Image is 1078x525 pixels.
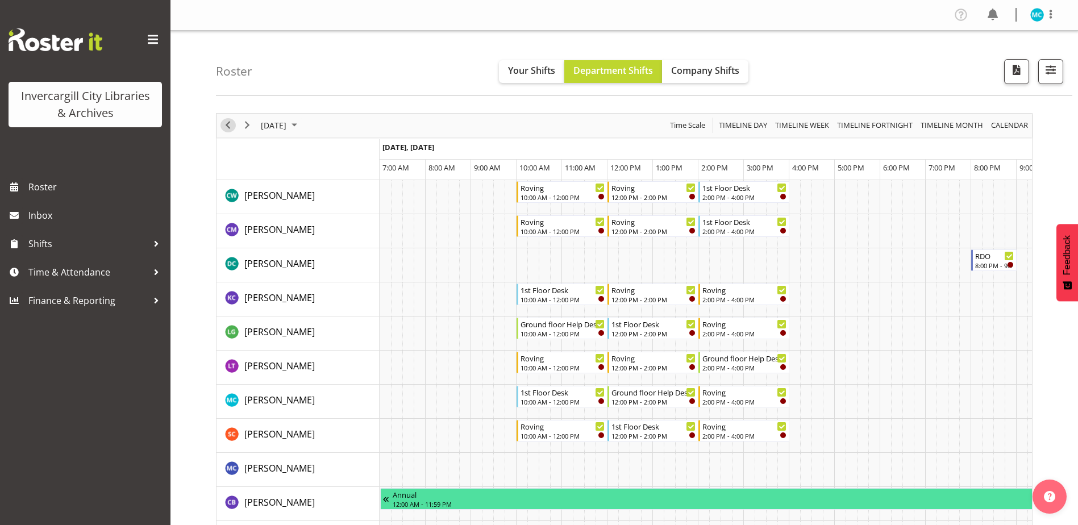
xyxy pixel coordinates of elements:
[929,163,955,173] span: 7:00 PM
[217,316,380,351] td: Lisa Griffiths resource
[521,420,605,432] div: Roving
[244,223,315,236] a: [PERSON_NAME]
[244,393,315,407] a: [PERSON_NAME]
[611,420,696,432] div: 1st Floor Desk
[611,431,696,440] div: 12:00 PM - 2:00 PM
[244,462,315,474] span: [PERSON_NAME]
[28,207,165,224] span: Inbox
[835,118,915,132] button: Fortnight
[611,397,696,406] div: 12:00 PM - 2:00 PM
[244,495,315,509] a: [PERSON_NAME]
[217,248,380,282] td: Donald Cunningham resource
[698,181,789,203] div: Catherine Wilson"s event - 1st Floor Desk Begin From Sunday, September 21, 2025 at 2:00:00 PM GMT...
[838,163,864,173] span: 5:00 PM
[702,284,786,295] div: Roving
[28,292,148,309] span: Finance & Reporting
[238,114,257,137] div: next period
[28,178,165,195] span: Roster
[517,284,607,305] div: Kay Chen"s event - 1st Floor Desk Begin From Sunday, September 21, 2025 at 10:00:00 AM GMT+12:00 ...
[990,118,1029,132] span: calendar
[244,291,315,305] a: [PERSON_NAME]
[521,329,605,338] div: 10:00 AM - 12:00 PM
[1062,235,1072,275] span: Feedback
[702,295,786,304] div: 2:00 PM - 4:00 PM
[244,189,315,202] a: [PERSON_NAME]
[382,163,409,173] span: 7:00 AM
[611,227,696,236] div: 12:00 PM - 2:00 PM
[701,163,728,173] span: 2:00 PM
[611,193,696,202] div: 12:00 PM - 2:00 PM
[240,118,255,132] button: Next
[517,420,607,441] div: Serena Casey"s event - Roving Begin From Sunday, September 21, 2025 at 10:00:00 AM GMT+12:00 Ends...
[774,118,830,132] span: Timeline Week
[428,163,455,173] span: 8:00 AM
[671,64,739,77] span: Company Shifts
[1019,163,1046,173] span: 9:00 PM
[669,118,706,132] span: Time Scale
[607,386,698,407] div: Michelle Cunningham"s event - Ground floor Help Desk Begin From Sunday, September 21, 2025 at 12:...
[217,180,380,214] td: Catherine Wilson resource
[517,215,607,237] div: Chamique Mamolo"s event - Roving Begin From Sunday, September 21, 2025 at 10:00:00 AM GMT+12:00 E...
[1056,224,1078,301] button: Feedback - Show survey
[217,282,380,316] td: Kay Chen resource
[698,284,789,305] div: Kay Chen"s event - Roving Begin From Sunday, September 21, 2025 at 2:00:00 PM GMT+12:00 Ends At S...
[792,163,819,173] span: 4:00 PM
[975,250,1014,261] div: RDO
[717,118,769,132] button: Timeline Day
[393,489,1039,500] div: Annual
[974,163,1001,173] span: 8:00 PM
[698,386,789,407] div: Michelle Cunningham"s event - Roving Begin From Sunday, September 21, 2025 at 2:00:00 PM GMT+12:0...
[607,352,698,373] div: Lyndsay Tautari"s event - Roving Begin From Sunday, September 21, 2025 at 12:00:00 PM GMT+12:00 E...
[611,386,696,398] div: Ground floor Help Desk
[217,487,380,521] td: Chris Broad resource
[610,163,641,173] span: 12:00 PM
[20,88,151,122] div: Invercargill City Libraries & Archives
[698,420,789,441] div: Serena Casey"s event - Roving Begin From Sunday, September 21, 2025 at 2:00:00 PM GMT+12:00 Ends ...
[521,431,605,440] div: 10:00 AM - 12:00 PM
[244,359,315,373] a: [PERSON_NAME]
[883,163,910,173] span: 6:00 PM
[217,453,380,487] td: Aurora Catu resource
[1004,59,1029,84] button: Download a PDF of the roster for the current day
[9,28,102,51] img: Rosterit website logo
[668,118,707,132] button: Time Scale
[393,499,1039,509] div: 12:00 AM - 11:59 PM
[517,352,607,373] div: Lyndsay Tautari"s event - Roving Begin From Sunday, September 21, 2025 at 10:00:00 AM GMT+12:00 E...
[702,363,786,372] div: 2:00 PM - 4:00 PM
[244,326,315,338] span: [PERSON_NAME]
[380,488,1062,510] div: Chris Broad"s event - Annual Begin From Monday, September 15, 2025 at 12:00:00 AM GMT+12:00 Ends ...
[244,428,315,440] span: [PERSON_NAME]
[662,60,748,83] button: Company Shifts
[1044,491,1055,502] img: help-xxl-2.png
[702,352,786,364] div: Ground floor Help Desk
[698,215,789,237] div: Chamique Mamolo"s event - 1st Floor Desk Begin From Sunday, September 21, 2025 at 2:00:00 PM GMT+...
[244,394,315,406] span: [PERSON_NAME]
[607,420,698,441] div: Serena Casey"s event - 1st Floor Desk Begin From Sunday, September 21, 2025 at 12:00:00 PM GMT+12...
[499,60,564,83] button: Your Shifts
[244,360,315,372] span: [PERSON_NAME]
[611,295,696,304] div: 12:00 PM - 2:00 PM
[28,235,148,252] span: Shifts
[919,118,985,132] button: Timeline Month
[971,249,1017,271] div: Donald Cunningham"s event - RDO Begin From Sunday, September 21, 2025 at 8:00:00 PM GMT+12:00 End...
[28,264,148,281] span: Time & Attendance
[975,261,1014,270] div: 8:00 PM - 9:00 PM
[508,64,555,77] span: Your Shifts
[773,118,831,132] button: Timeline Week
[607,318,698,339] div: Lisa Griffiths"s event - 1st Floor Desk Begin From Sunday, September 21, 2025 at 12:00:00 PM GMT+...
[702,329,786,338] div: 2:00 PM - 4:00 PM
[573,64,653,77] span: Department Shifts
[564,60,662,83] button: Department Shifts
[611,329,696,338] div: 12:00 PM - 2:00 PM
[521,182,605,193] div: Roving
[521,216,605,227] div: Roving
[519,163,550,173] span: 10:00 AM
[611,284,696,295] div: Roving
[718,118,768,132] span: Timeline Day
[607,284,698,305] div: Kay Chen"s event - Roving Begin From Sunday, September 21, 2025 at 12:00:00 PM GMT+12:00 Ends At ...
[919,118,984,132] span: Timeline Month
[702,227,786,236] div: 2:00 PM - 4:00 PM
[217,351,380,385] td: Lyndsay Tautari resource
